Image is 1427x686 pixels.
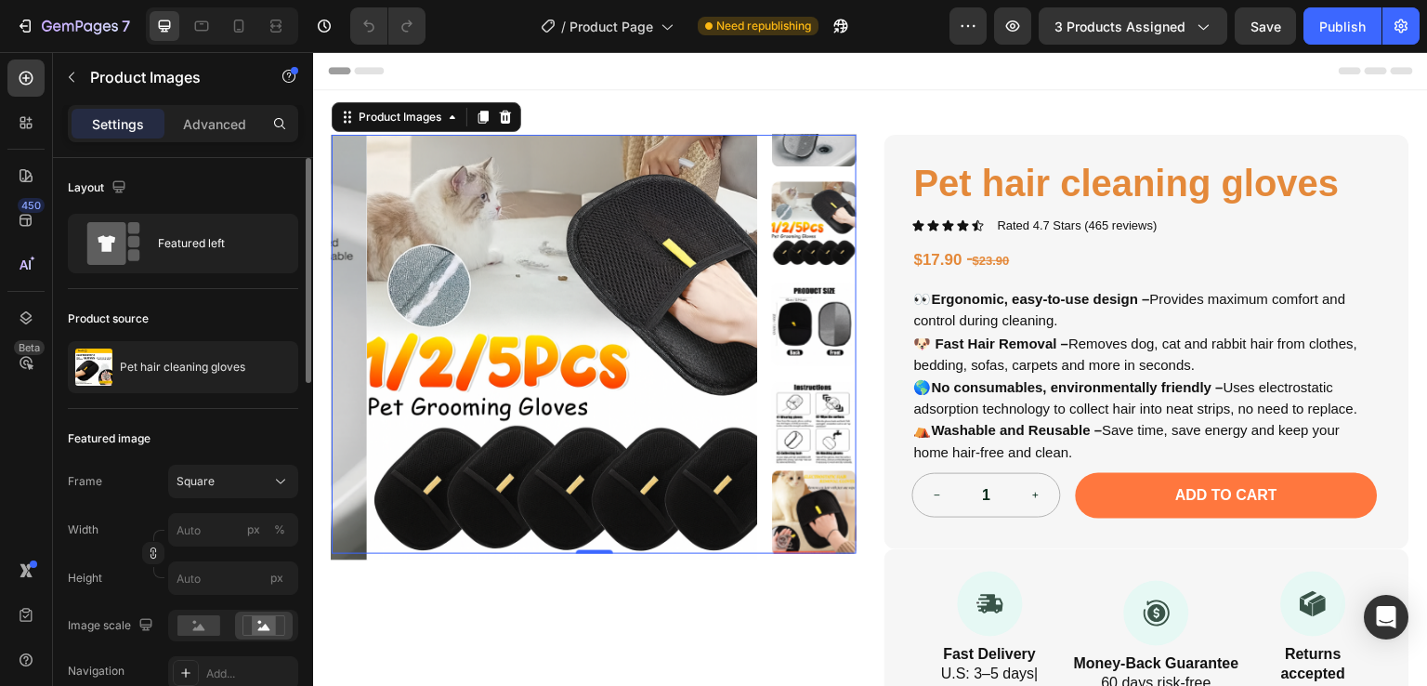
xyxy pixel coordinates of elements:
div: Layout [68,176,130,201]
div: Navigation [68,663,124,679]
strong: Money-Back Guarantee [761,604,926,620]
strong: accepted [968,614,1032,630]
span: 🌎 Uses electrostatic adsorption technology to collect hair into neat strips, no need to replace. [601,327,1045,364]
p: U.S: 3–5 days| [604,613,750,633]
button: Square [168,465,298,498]
label: Frame [68,473,102,490]
span: 3 products assigned [1054,17,1185,36]
input: px% [168,513,298,547]
p: Worldwide: 7–14 days [604,633,750,653]
div: Product source [68,310,149,327]
button: Publish [1303,7,1381,45]
button: px [268,519,291,541]
div: Beta [14,340,45,355]
div: px [247,521,260,538]
div: Featured image [68,430,151,447]
div: Add to cart [863,434,965,454]
button: Save [1235,7,1296,45]
p: Rated 4.7 Stars (465 reviews) [685,166,844,182]
button: % [242,519,265,541]
strong: Returns [973,595,1028,611]
strong: Ergonomic, easy-to-use design – [619,239,837,255]
button: 3 products assigned [1039,7,1227,45]
strong: Washable and Reusable – [619,370,790,386]
strong: $17.90 [601,199,649,217]
span: Removes dog, cat and rabbit hair from clothes, bedding, sofas, carpets and more in seconds. [601,284,1045,321]
strong: Fast Delivery [631,595,724,611]
p: 7 [122,15,130,37]
div: Undo/Redo [350,7,425,45]
label: Height [68,570,102,587]
p: Pet hair cleaning gloves [120,361,245,374]
strong: No consumables, environmentally friendly – [619,327,910,343]
input: quantity [648,422,699,465]
p: Advanced [183,114,246,134]
strong: 🐶 [601,284,619,299]
span: px [270,571,283,585]
div: Featured left [158,222,271,265]
div: 450 [18,198,45,213]
strong: Fast Hair Removal – [622,284,755,299]
div: Open Intercom Messenger [1364,595,1408,640]
button: decrement [600,422,648,465]
div: Image scale [68,613,157,639]
button: Add to cart [763,421,1065,467]
div: Add... [206,666,294,682]
p: Product Images [90,66,248,88]
h1: Pet hair cleaning gloves [599,105,1065,157]
span: Square [177,473,215,490]
div: % [274,521,285,538]
p: Settings [92,114,144,134]
img: product feature img [75,349,112,386]
strong: $23.90 [660,202,697,216]
label: Width [68,521,98,538]
iframe: Design area [313,52,1427,686]
button: 7 [7,7,138,45]
span: 👀 Provides maximum comfort and control during cleaning. [601,239,1033,276]
button: increment [699,422,747,465]
span: ⛺ Save time, save energy and keep your home hair-free and clean. [601,370,1028,407]
p: 60 days risk-free [761,623,926,642]
p: Hassle-free returns [937,633,1064,653]
span: Need republishing [716,18,811,34]
span: Save [1250,19,1281,34]
span: Product Page [569,17,653,36]
input: px [168,561,298,595]
span: / [561,17,566,36]
div: Publish [1319,17,1366,36]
